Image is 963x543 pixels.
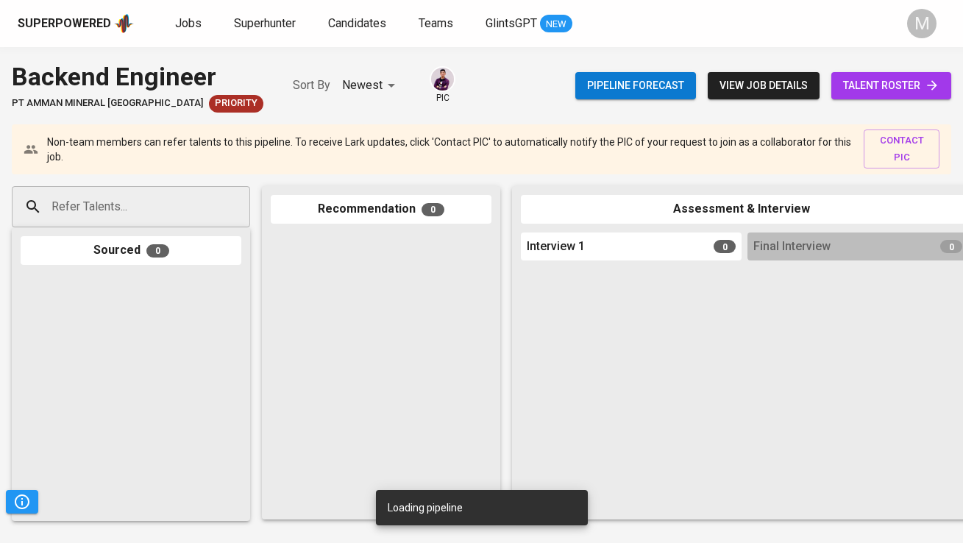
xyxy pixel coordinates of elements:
[209,96,263,110] span: Priority
[708,72,820,99] button: view job details
[209,95,263,113] div: New Job received from Demand Team
[328,15,389,33] a: Candidates
[18,15,111,32] div: Superpowered
[328,16,386,30] span: Candidates
[271,195,491,224] div: Recommendation
[146,244,169,258] span: 0
[864,129,939,169] button: contact pic
[843,77,939,95] span: talent roster
[575,72,696,99] button: Pipeline forecast
[242,205,245,208] button: Open
[486,16,537,30] span: GlintsGPT
[419,16,453,30] span: Teams
[419,15,456,33] a: Teams
[714,240,736,253] span: 0
[12,96,203,110] span: PT Amman Mineral [GEOGRAPHIC_DATA]
[342,72,400,99] div: Newest
[527,238,585,255] span: Interview 1
[234,16,296,30] span: Superhunter
[175,15,205,33] a: Jobs
[18,13,134,35] a: Superpoweredapp logo
[831,72,951,99] a: talent roster
[907,9,937,38] div: M
[431,68,454,90] img: erwin@glints.com
[422,203,444,216] span: 0
[175,16,202,30] span: Jobs
[486,15,572,33] a: GlintsGPT NEW
[47,135,852,164] p: Non-team members can refer talents to this pipeline. To receive Lark updates, click 'Contact PIC'...
[940,240,962,253] span: 0
[587,77,684,95] span: Pipeline forecast
[753,238,831,255] span: Final Interview
[293,77,330,94] p: Sort By
[12,59,263,95] div: Backend Engineer
[430,66,455,104] div: pic
[388,494,463,521] div: Loading pipeline
[342,77,383,94] p: Newest
[871,132,932,166] span: contact pic
[719,77,808,95] span: view job details
[114,13,134,35] img: app logo
[21,236,241,265] div: Sourced
[540,17,572,32] span: NEW
[6,490,38,514] button: Pipeline Triggers
[234,15,299,33] a: Superhunter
